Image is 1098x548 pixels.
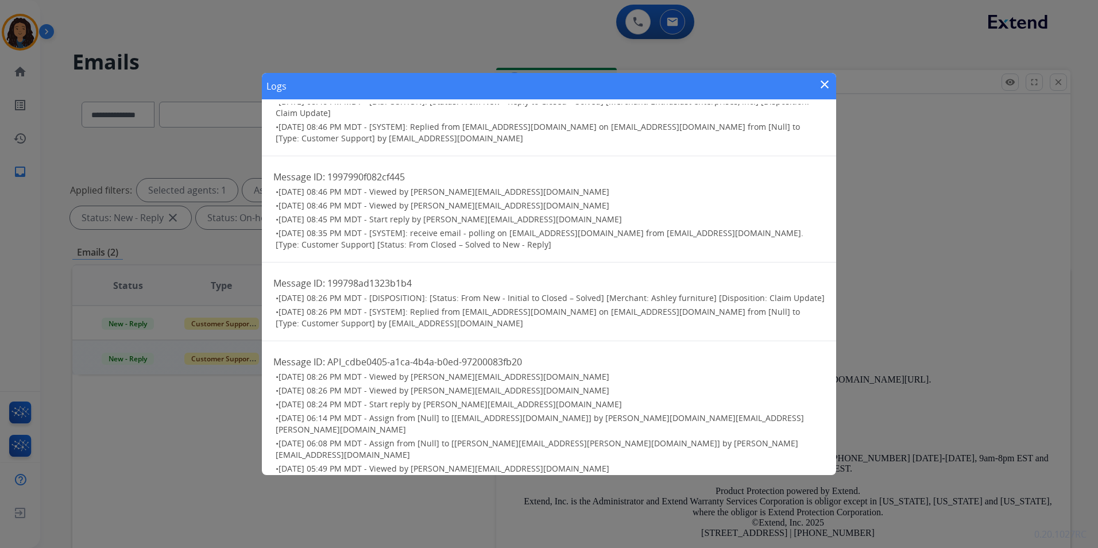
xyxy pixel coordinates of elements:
[279,214,622,225] span: [DATE] 08:45 PM MDT - Start reply by [PERSON_NAME][EMAIL_ADDRESS][DOMAIN_NAME]
[273,171,325,183] span: Message ID:
[279,200,609,211] span: [DATE] 08:46 PM MDT - Viewed by [PERSON_NAME][EMAIL_ADDRESS][DOMAIN_NAME]
[279,399,622,410] span: [DATE] 08:24 PM MDT - Start reply by [PERSON_NAME][EMAIL_ADDRESS][DOMAIN_NAME]
[276,227,825,250] h3: •
[279,371,609,382] span: [DATE] 08:26 PM MDT - Viewed by [PERSON_NAME][EMAIL_ADDRESS][DOMAIN_NAME]
[276,385,825,396] h3: •
[273,356,325,368] span: Message ID:
[276,371,825,383] h3: •
[327,356,522,368] span: API_cdbe0405-a1ca-4b4a-b0ed-97200083fb20
[276,292,825,304] h3: •
[276,96,825,119] h3: •
[1034,527,1087,541] p: 0.20.1027RC
[276,121,800,144] span: [DATE] 08:46 PM MDT - [SYSTEM]: Replied from [EMAIL_ADDRESS][DOMAIN_NAME] on [EMAIL_ADDRESS][DOMA...
[276,412,825,435] h3: •
[266,79,287,93] h1: Logs
[279,385,609,396] span: [DATE] 08:26 PM MDT - Viewed by [PERSON_NAME][EMAIL_ADDRESS][DOMAIN_NAME]
[276,121,825,144] h3: •
[276,214,825,225] h3: •
[327,277,412,290] span: 199798ad1323b1b4
[276,186,825,198] h3: •
[279,186,609,197] span: [DATE] 08:46 PM MDT - Viewed by [PERSON_NAME][EMAIL_ADDRESS][DOMAIN_NAME]
[276,399,825,410] h3: •
[276,438,825,461] h3: •
[276,412,804,435] span: [DATE] 06:14 PM MDT - Assign from [Null] to [[EMAIL_ADDRESS][DOMAIN_NAME]] by [PERSON_NAME][DOMAI...
[276,227,803,250] span: [DATE] 08:35 PM MDT - [SYSTEM]: receive email - polling on [EMAIL_ADDRESS][DOMAIN_NAME] from [EMA...
[279,463,609,474] span: [DATE] 05:49 PM MDT - Viewed by [PERSON_NAME][EMAIL_ADDRESS][DOMAIN_NAME]
[327,171,405,183] span: 1997990f082cf445
[276,96,809,118] span: [DATE] 08:46 PM MDT - [DISPOSITION]: [Status: From New - Reply to Closed – Solved] [Merchant: Ent...
[818,78,832,91] mat-icon: close
[276,463,825,474] h3: •
[276,306,800,329] span: [DATE] 08:26 PM MDT - [SYSTEM]: Replied from [EMAIL_ADDRESS][DOMAIN_NAME] on [EMAIL_ADDRESS][DOMA...
[279,292,825,303] span: [DATE] 08:26 PM MDT - [DISPOSITION]: [Status: From New - Initial to Closed – Solved] [Merchant: A...
[273,277,325,290] span: Message ID:
[276,200,825,211] h3: •
[276,306,825,329] h3: •
[276,438,798,460] span: [DATE] 06:08 PM MDT - Assign from [Null] to [[PERSON_NAME][EMAIL_ADDRESS][PERSON_NAME][DOMAIN_NAM...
